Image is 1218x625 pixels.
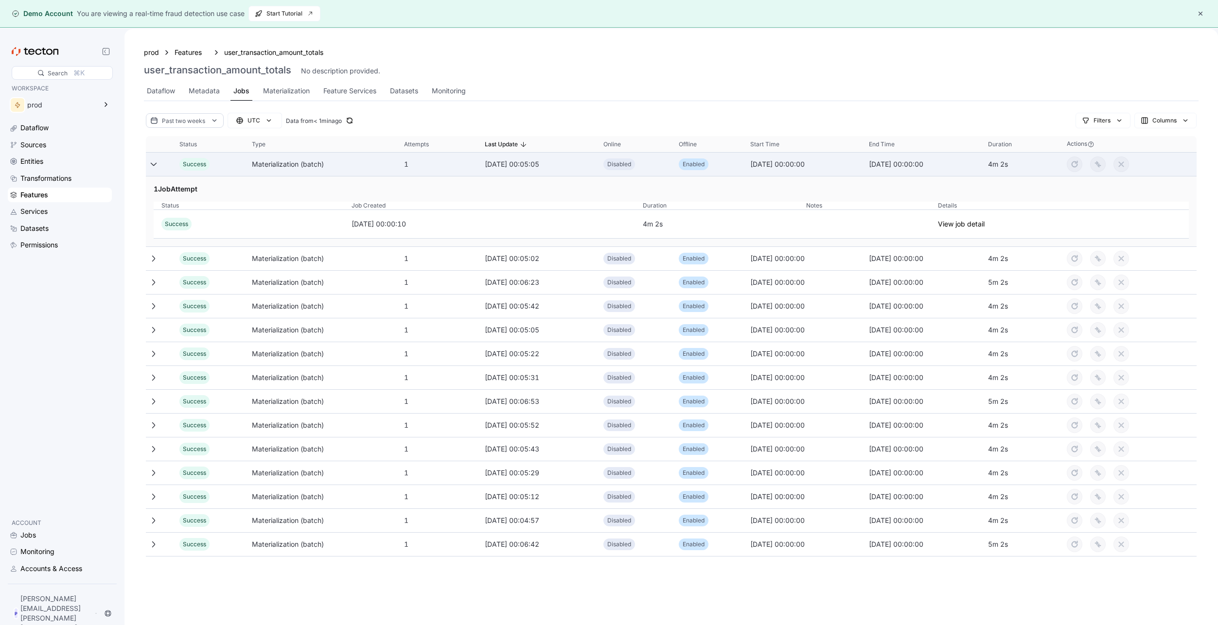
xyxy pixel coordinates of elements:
p: Enabled [683,301,705,311]
p: Disabled [607,468,631,478]
div: [DATE] 00:00:00 [865,273,984,292]
div: [DATE] 00:00:00 [865,439,984,459]
div: Permissions [20,240,58,250]
a: Datasets [8,221,112,236]
button: cancel [1113,537,1129,552]
div: [DATE] 00:05:31 [481,368,600,387]
p: Enabled [683,278,705,287]
button: retry [1067,394,1082,409]
div: Search⌘K [12,66,113,80]
div: [DATE] 00:00:00 [865,463,984,483]
div: Jobs [233,86,249,96]
button: overwrite [1090,346,1106,362]
div: [DATE] 00:00:00 [865,368,984,387]
span: Success [183,255,206,262]
button: retry [1067,275,1082,290]
div: [DATE] 00:00:00 [746,344,865,364]
button: overwrite [1090,394,1106,409]
div: [DATE] 00:00:00 [746,249,865,268]
svg: Info [1087,140,1095,148]
div: [DATE] 00:00:00 [746,511,865,530]
div: Services [20,206,48,217]
div: 1 [400,155,481,174]
span: Status [161,202,179,209]
div: Materialization (batch) [248,392,400,411]
span: Notes [806,202,822,209]
div: [DATE] 00:05:52 [481,416,600,435]
button: cancel [1113,275,1129,290]
div: 5m 2s [984,273,1063,292]
div: [DATE] 00:00:00 [865,320,984,340]
div: Materialization (batch) [248,155,400,174]
div: Transformations [20,173,71,184]
div: Features [20,190,48,200]
div: 1 [400,344,481,364]
span: Online [603,140,621,148]
div: [DATE] 00:00:00 [865,155,984,174]
span: Success [183,469,206,476]
p: Disabled [607,278,631,287]
a: Features [175,47,209,58]
div: Sources [20,139,46,150]
div: Filters [1094,116,1111,125]
span: Success [183,517,206,524]
div: Past two weeks [162,116,208,125]
p: Disabled [607,397,631,406]
button: retry [1067,298,1082,314]
div: Data from < 1min ago [286,116,342,125]
div: Materialization (batch) [248,273,400,292]
div: 1 [400,416,481,435]
div: 4m 2s [984,320,1063,340]
div: 4m 2s [984,487,1063,506]
button: retry [1067,489,1082,504]
div: You are viewing a real-time fraud detection use case [77,8,245,19]
span: Success [183,350,206,357]
div: [DATE] 00:00:00 [746,535,865,554]
span: Details [938,202,957,209]
span: Success [183,421,206,429]
div: [DATE] 00:00:00 [746,273,865,292]
p: Enabled [683,254,705,263]
div: [DATE] 00:00:00 [746,368,865,387]
div: 1 [400,439,481,459]
div: Materialization (batch) [248,535,400,554]
a: user_transaction_amount_totals [224,47,323,58]
button: cancel [1113,417,1129,433]
button: overwrite [1090,156,1106,172]
button: cancel [1113,251,1129,266]
span: Actions [1067,140,1095,148]
div: 1 [400,320,481,340]
p: Enabled [683,159,705,169]
div: 4m 2s [984,439,1063,459]
a: Dataflow [8,121,112,135]
div: [DATE] 00:05:29 [481,463,600,483]
div: Metadata [189,86,220,96]
div: 1 [400,368,481,387]
div: Materialization (batch) [248,344,400,364]
p: Disabled [607,325,631,335]
button: End Time [865,137,984,152]
div: 1 [400,273,481,292]
div: [DATE] 00:00:00 [865,487,984,506]
span: Type [252,140,265,148]
div: 1 [400,511,481,530]
span: Success [183,160,206,168]
button: cancel [1113,394,1129,409]
button: retry [1067,513,1082,528]
button: overwrite [1090,441,1106,457]
a: Entities [8,154,112,169]
div: Demo Account [12,9,73,18]
p: Enabled [683,373,705,382]
div: Accounts & Access [20,563,82,574]
div: P [14,608,18,619]
button: overwrite [1090,489,1106,504]
div: 4m 2s [984,344,1063,364]
p: Enabled [683,420,705,430]
button: retry [1067,441,1082,457]
div: [DATE] 00:00:00 [746,392,865,411]
button: overwrite [1090,370,1106,385]
span: End Time [869,140,895,148]
div: 5m 2s [984,535,1063,554]
div: [DATE] 00:05:02 [481,249,600,268]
